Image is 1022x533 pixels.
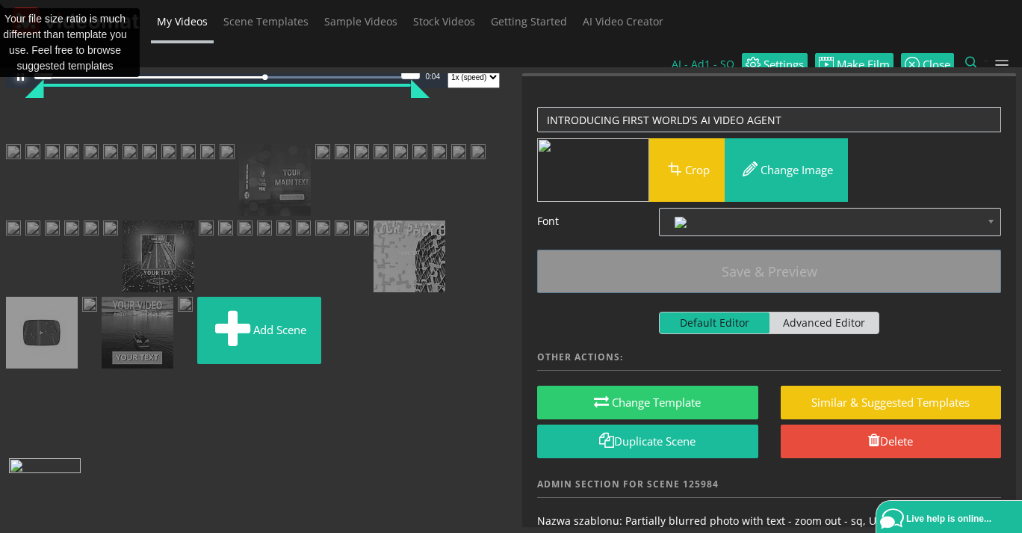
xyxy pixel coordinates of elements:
h4: Admin section for scene 125984 [537,479,1001,498]
h4: Other actions: [537,352,1001,371]
span: Live help is online... [906,514,991,524]
span: Scene Templates [223,14,309,28]
div: 7.0 [401,63,421,79]
div: Progress Bar [43,76,411,78]
span: 0:04 [426,73,440,81]
button: Add scene [197,297,321,364]
button: Change image [725,138,848,202]
span: Getting Started [491,14,567,28]
a: Close [901,53,954,76]
img: index.php [537,138,649,202]
a: Live help is online... [880,505,1022,533]
span: [PERSON_NAME] Sans All Languages [675,213,958,231]
a: Delete [781,425,1002,458]
a: Duplicate Scene [537,425,758,458]
button: Save & Preview [537,250,1001,293]
span: AI Video Creator [583,14,663,28]
a: Settings [742,53,808,76]
label: Font [526,208,648,236]
span: Advanced Editor [769,312,879,333]
a: Make Film [815,53,894,76]
li: AI - Ad1 - SQ [672,43,742,85]
span: My Videos [157,14,208,28]
span: Close [920,59,950,70]
span: Default Editor [660,312,769,333]
span: Settings [761,59,804,70]
textarea: INTRODUCING FIRST WORLD'S AI VIDEO AGENT [537,107,1001,133]
div: Nazwa szablonu: Partially blurred photo with text - zoom out - sq, UID: 2888 [537,513,1001,529]
span: Make Film [834,59,890,70]
img: index.php [675,217,687,228]
button: similar & suggested templates [781,386,1002,419]
button: Change Template [537,386,758,419]
span: Stock Videos [413,14,475,28]
button: Crop [649,138,725,202]
span: Sample Videos [324,14,397,28]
